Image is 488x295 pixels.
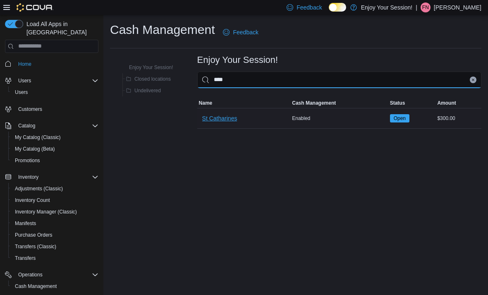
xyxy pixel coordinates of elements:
button: Undelivered [123,86,164,96]
span: Inventory [15,172,98,182]
button: Inventory [2,171,102,183]
button: Cash Management [8,281,102,292]
button: Users [2,75,102,86]
div: Fabio Nocita [421,2,431,12]
span: Load All Apps in [GEOGRAPHIC_DATA] [23,20,98,36]
input: This is a search bar. As you type, the results lower in the page will automatically filter. [197,72,481,88]
a: Home [15,59,35,69]
span: Home [15,59,98,69]
button: Operations [2,269,102,281]
span: Inventory Manager (Classic) [12,207,98,217]
button: Name [197,98,291,108]
button: Inventory Count [8,194,102,206]
span: Amount [437,100,456,106]
span: Inventory Manager (Classic) [15,209,77,215]
span: Open [390,114,409,122]
span: Inventory [18,174,38,180]
span: Purchase Orders [15,232,53,238]
span: Manifests [15,220,36,227]
button: Home [2,58,102,70]
span: Purchase Orders [12,230,98,240]
span: My Catalog (Beta) [15,146,55,152]
a: Manifests [12,218,39,228]
span: Transfers (Classic) [12,242,98,252]
span: Manifests [12,218,98,228]
span: Cash Management [12,281,98,291]
button: Cash Management [290,98,388,108]
span: Feedback [297,3,322,12]
span: Catalog [15,121,98,131]
span: Cash Management [292,100,336,106]
span: Users [15,89,28,96]
button: Inventory [15,172,42,182]
span: Customers [18,106,42,113]
button: My Catalog (Classic) [8,132,102,143]
button: Inventory Manager (Classic) [8,206,102,218]
button: Purchase Orders [8,229,102,241]
button: Transfers (Classic) [8,241,102,252]
button: Promotions [8,155,102,166]
h3: Enjoy Your Session! [197,55,278,65]
span: Inventory Count [12,195,98,205]
span: Promotions [15,157,40,164]
span: Status [390,100,405,106]
a: Promotions [12,156,43,165]
span: Feedback [233,28,258,36]
button: Users [8,86,102,98]
span: Transfers [15,255,36,261]
button: St Catharines [199,110,241,127]
a: Feedback [220,24,261,41]
p: | [416,2,417,12]
a: My Catalog (Beta) [12,144,58,154]
span: Users [12,87,98,97]
span: My Catalog (Beta) [12,144,98,154]
h1: Cash Management [110,22,215,38]
span: Home [18,61,31,67]
a: My Catalog (Classic) [12,132,64,142]
span: Closed locations [134,76,171,82]
span: Enjoy Your Session! [129,64,173,71]
span: FN [422,2,429,12]
span: Operations [18,271,43,278]
button: Transfers [8,252,102,264]
a: Cash Management [12,281,60,291]
a: Transfers [12,253,39,263]
a: Inventory Manager (Classic) [12,207,80,217]
button: Status [388,98,436,108]
button: Manifests [8,218,102,229]
button: Operations [15,270,46,280]
button: Amount [435,98,481,108]
span: Operations [15,270,98,280]
button: Clear input [470,77,476,83]
a: Purchase Orders [12,230,56,240]
a: Transfers (Classic) [12,242,60,252]
span: Customers [15,104,98,114]
button: Adjustments (Classic) [8,183,102,194]
button: Closed locations [123,74,174,84]
span: Inventory Count [15,197,50,204]
p: [PERSON_NAME] [434,2,481,12]
span: My Catalog (Classic) [12,132,98,142]
button: My Catalog (Beta) [8,143,102,155]
span: Adjustments (Classic) [12,184,98,194]
span: Promotions [12,156,98,165]
span: St Catharines [202,114,237,122]
span: Adjustments (Classic) [15,185,63,192]
span: Transfers (Classic) [15,243,56,250]
span: Transfers [12,253,98,263]
span: My Catalog (Classic) [15,134,61,141]
span: Open [394,115,406,122]
button: Customers [2,103,102,115]
div: $300.00 [435,113,481,123]
span: Users [15,76,98,86]
input: Dark Mode [329,3,346,12]
span: Users [18,77,31,84]
button: Catalog [2,120,102,132]
span: Cash Management [15,283,57,290]
a: Users [12,87,31,97]
a: Inventory Count [12,195,53,205]
img: Cova [17,3,53,12]
button: Users [15,76,34,86]
span: Catalog [18,122,35,129]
